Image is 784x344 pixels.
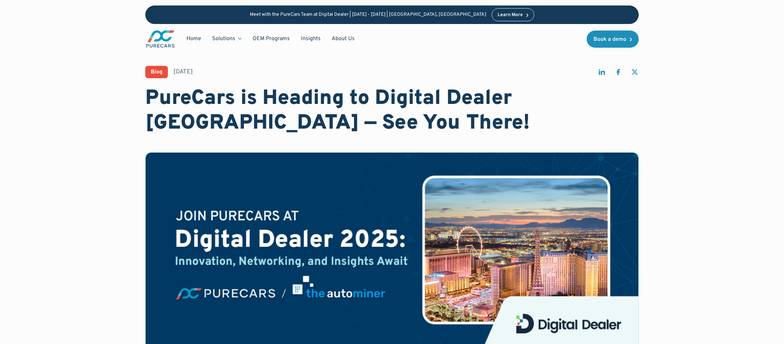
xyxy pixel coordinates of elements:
div: [DATE] [173,68,193,76]
div: Learn More [498,13,523,17]
img: purecars logo [145,29,175,48]
a: Learn More [492,8,534,21]
div: Solutions [207,32,247,45]
div: Blog [151,69,162,75]
a: Insights [295,32,326,45]
a: share on linkedin [598,68,606,79]
a: OEM Programs [247,32,295,45]
a: share on twitter [630,68,639,79]
a: Book a demo [587,31,639,48]
div: Book a demo [593,37,626,42]
p: Meet with the PureCars Team at Digital Dealer | [DATE] - [DATE] | [GEOGRAPHIC_DATA], [GEOGRAPHIC_... [250,12,486,18]
a: share on facebook [614,68,622,79]
a: main [145,29,175,48]
div: Solutions [212,35,235,43]
h1: PureCars is Heading to Digital Dealer [GEOGRAPHIC_DATA] — See You There! [145,86,639,136]
a: Home [181,32,207,45]
a: About Us [326,32,360,45]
